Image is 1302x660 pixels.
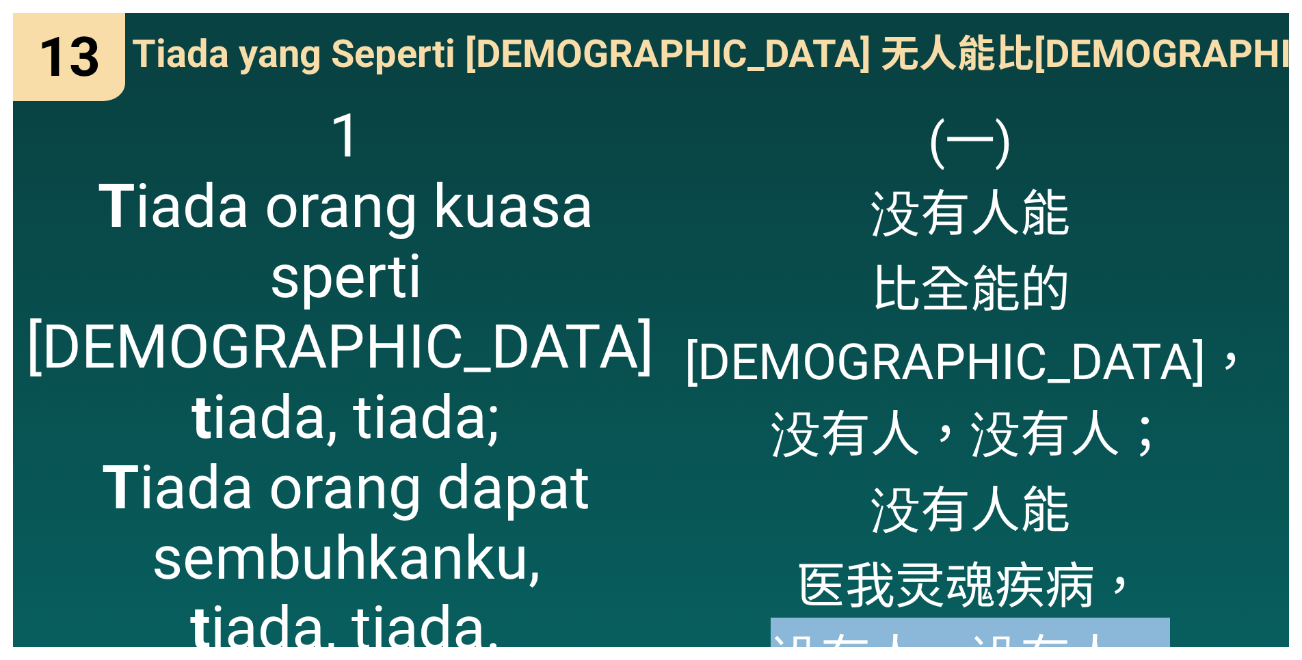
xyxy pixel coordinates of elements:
b: t [191,382,212,452]
b: T [102,452,139,523]
span: 13 [38,25,101,90]
b: T [98,171,135,241]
